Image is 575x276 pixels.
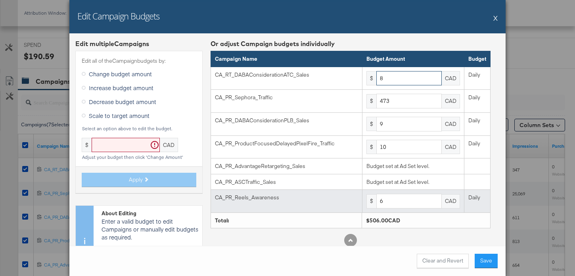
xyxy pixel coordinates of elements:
div: Adjust your budget then click 'Change Amount' [82,154,196,160]
td: Budget set at Ad Set level. [362,174,464,190]
span: Increase budget amount [89,84,153,92]
th: Budget Amount [362,51,464,67]
p: limits you to changing your Campaign budget 4 times per hour. [102,245,198,268]
td: Daily [464,135,491,158]
th: Campaign Name [211,51,362,67]
button: X [493,10,498,26]
div: CA_PR_DABAConsiderationPLB_Sales [215,117,358,124]
div: CA_RT_DABAConsiderationATC_Sales [215,71,358,79]
div: Edit multiple Campaign s [75,39,203,48]
div: CA_PR_Sephora_Traffic [215,94,358,101]
label: Edit all of the Campaign budgets by: [82,57,196,65]
div: About Editing [102,210,198,217]
td: Daily [464,90,491,113]
button: Clear and Revert [417,254,469,268]
div: CAD [160,138,178,152]
span: Scale to target amount [89,112,149,120]
div: Select an option above to edit the budget. [82,126,196,131]
div: CA_PR_ProductFocusedDelayedPixelFire_Traffic [215,140,358,147]
td: Daily [464,190,491,213]
div: $ [366,71,376,85]
div: CAD [442,117,460,131]
div: $ [82,138,92,152]
div: $ [366,117,376,131]
h2: Edit Campaign Budgets [77,10,159,22]
span: Change budget amount [89,70,152,78]
div: $ [366,140,376,154]
div: $ [366,194,376,208]
button: Save [475,254,498,268]
span: Decrease budget amount [89,98,156,106]
div: CAD [442,140,460,154]
div: CAD [442,71,460,85]
div: $ [366,94,376,108]
th: Budget [464,51,491,67]
div: CAD [442,94,460,108]
p: Enter a valid budget to edit Campaigns or manually edit budgets as required. [102,217,198,241]
td: Daily [464,113,491,136]
strong: Facebook [102,245,128,253]
div: CA_PR_AdvantageRetargeting_Sales [215,162,358,170]
div: CA_PR_Reels_Awareness [215,194,358,201]
div: Total: [215,217,358,224]
div: Or adjust Campaign budgets individually [211,39,491,48]
div: $506.00CAD [366,217,486,224]
div: CAD [442,194,460,208]
td: Daily [464,67,491,90]
div: CA_PR_ASCTraffic_Sales [215,178,358,186]
td: Budget set at Ad Set level. [362,158,464,174]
